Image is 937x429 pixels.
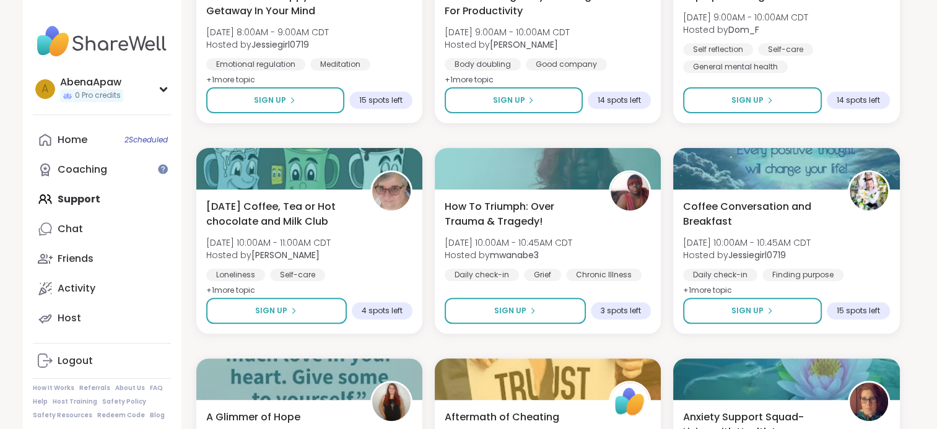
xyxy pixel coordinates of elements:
a: Logout [33,346,171,376]
button: Sign Up [206,298,347,324]
span: Hosted by [683,24,808,36]
span: 14 spots left [598,95,641,105]
img: SarahR83 [372,383,411,421]
button: Sign Up [683,298,821,324]
b: mwanabe3 [490,249,539,261]
div: Daily check-in [445,269,519,281]
button: Sign Up [683,87,821,113]
div: Friends [58,252,94,266]
button: Sign Up [445,87,583,113]
img: Susan [372,172,411,210]
span: 15 spots left [837,306,880,316]
div: Loneliness [206,269,265,281]
div: AbenaApaw [60,76,123,89]
div: Emotional regulation [206,58,305,71]
span: [DATE] 8:00AM - 9:00AM CDT [206,26,329,38]
span: How To Triumph: Over Trauma & Tragedy! [445,199,595,229]
a: Coaching [33,155,171,184]
span: Sign Up [254,95,286,106]
a: FAQ [150,384,163,392]
span: Hosted by [206,38,329,51]
div: Host [58,311,81,325]
b: Dom_F [728,24,759,36]
a: Referrals [79,384,110,392]
span: Aftermath of Cheating [445,410,559,425]
div: Self-care [758,43,813,56]
b: Jessiegirl0719 [251,38,309,51]
span: Sign Up [731,95,764,106]
div: Coaching [58,163,107,176]
span: Hosted by [683,249,811,261]
span: Hosted by [445,38,570,51]
span: 0 Pro credits [75,90,121,101]
span: Sign Up [255,305,287,316]
a: Host Training [53,397,97,406]
span: Hosted by [206,249,331,261]
span: A Glimmer of Hope [206,410,300,425]
div: Self-care [270,269,325,281]
div: Chronic Illness [566,269,642,281]
div: Meditation [310,58,370,71]
button: Sign Up [206,87,344,113]
div: Finding purpose [762,269,843,281]
a: Chat [33,214,171,244]
span: 4 spots left [362,306,403,316]
span: Coffee Conversation and Breakfast [683,199,834,229]
div: Activity [58,282,95,295]
a: Help [33,397,48,406]
button: Sign Up [445,298,586,324]
span: 3 spots left [601,306,641,316]
span: [DATE] 9:00AM - 10:00AM CDT [445,26,570,38]
img: Jessiegirl0719 [850,172,888,210]
a: Home2Scheduled [33,125,171,155]
span: [DATE] 10:00AM - 10:45AM CDT [445,236,572,249]
b: [PERSON_NAME] [490,38,558,51]
span: 15 spots left [359,95,403,105]
a: Redeem Code [97,411,145,420]
div: Chat [58,222,83,236]
iframe: Spotlight [158,164,168,174]
span: Sign Up [731,305,764,316]
span: 2 Scheduled [124,135,168,145]
img: HeatherCM24 [850,383,888,421]
a: Host [33,303,171,333]
b: [PERSON_NAME] [251,249,320,261]
div: Good company [526,58,607,71]
a: Activity [33,274,171,303]
span: [DATE] Coffee, Tea or Hot chocolate and Milk Club [206,199,357,229]
a: How It Works [33,384,74,392]
div: Daily check-in [683,269,757,281]
img: ShareWell [611,383,649,421]
span: 14 spots left [837,95,880,105]
a: About Us [115,384,145,392]
div: Grief [524,269,561,281]
div: General mental health [683,61,788,73]
span: Hosted by [445,249,572,261]
img: ShareWell Nav Logo [33,20,171,63]
div: Home [58,133,87,147]
span: Sign Up [494,305,526,316]
a: Safety Resources [33,411,92,420]
span: [DATE] 10:00AM - 10:45AM CDT [683,236,811,249]
span: A [41,81,48,97]
img: mwanabe3 [611,172,649,210]
div: Logout [58,354,93,368]
div: Self reflection [683,43,753,56]
b: Jessiegirl0719 [728,249,786,261]
span: [DATE] 10:00AM - 11:00AM CDT [206,236,331,249]
a: Safety Policy [102,397,146,406]
a: Friends [33,244,171,274]
span: [DATE] 9:00AM - 10:00AM CDT [683,11,808,24]
span: Sign Up [492,95,525,106]
a: Blog [150,411,165,420]
div: Body doubling [445,58,521,71]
